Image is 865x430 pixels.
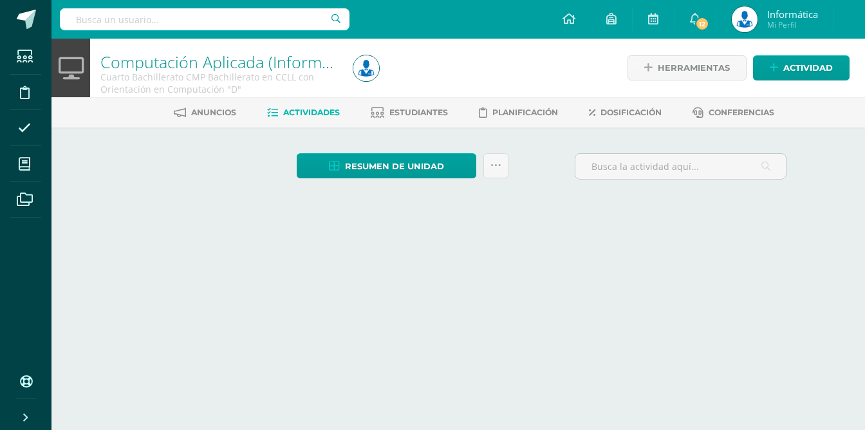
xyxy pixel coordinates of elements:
span: Estudiantes [389,107,448,117]
span: Actividad [783,56,833,80]
input: Busca la actividad aquí... [575,154,786,179]
a: Actividad [753,55,850,80]
img: da59f6ea21f93948affb263ca1346426.png [353,55,379,81]
span: Herramientas [658,56,730,80]
a: Conferencias [693,102,774,123]
a: Estudiantes [371,102,448,123]
span: Mi Perfil [767,19,818,30]
span: Actividades [283,107,340,117]
span: Informática [767,8,818,21]
a: Herramientas [628,55,747,80]
a: Planificación [479,102,558,123]
a: Resumen de unidad [297,153,476,178]
span: 12 [695,17,709,31]
span: Planificación [492,107,558,117]
span: Resumen de unidad [345,154,444,178]
h1: Computación Aplicada (Informática) [100,53,338,71]
a: Computación Aplicada (Informática) [100,51,360,73]
a: Actividades [267,102,340,123]
span: Anuncios [191,107,236,117]
a: Anuncios [174,102,236,123]
span: Dosificación [600,107,662,117]
a: Dosificación [589,102,662,123]
img: da59f6ea21f93948affb263ca1346426.png [732,6,758,32]
input: Busca un usuario... [60,8,349,30]
div: Cuarto Bachillerato CMP Bachillerato en CCLL con Orientación en Computación 'D' [100,71,338,95]
span: Conferencias [709,107,774,117]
